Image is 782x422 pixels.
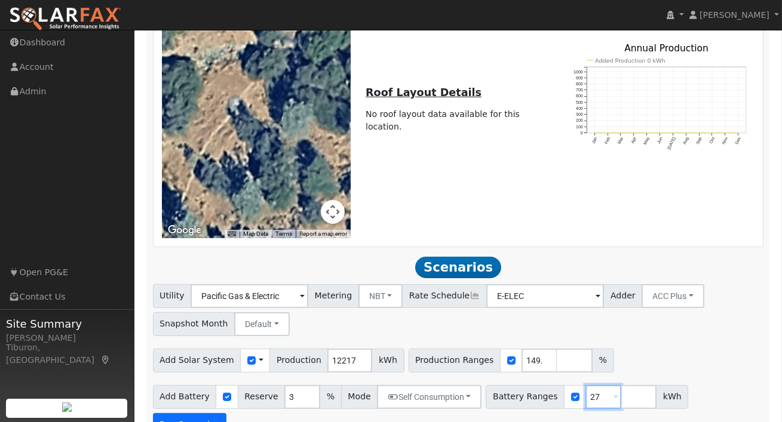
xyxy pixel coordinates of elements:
text: Nov [722,136,729,145]
circle: onclick="" [633,133,634,134]
span: Snapshot Month [153,312,235,336]
input: Select a Utility [191,284,308,308]
text: 200 [576,119,583,123]
circle: onclick="" [738,133,740,134]
u: Roof Layout Details [366,87,482,98]
circle: onclick="" [659,133,661,134]
text: 1000 [574,70,583,74]
button: NBT [358,284,403,308]
text: Annual Production [624,42,709,53]
a: Map [100,355,111,365]
img: SolarFax [9,7,121,32]
button: ACC Plus [642,284,704,308]
circle: onclick="" [698,133,700,134]
span: Production [269,349,328,372]
div: [PERSON_NAME] [6,332,128,344]
span: kWh [656,385,688,409]
text: Sep [695,137,703,146]
text: Jun [657,137,663,144]
button: Map camera controls [321,200,345,224]
div: Tiburon, [GEOGRAPHIC_DATA] [6,341,128,366]
text: 700 [576,88,583,92]
text: 500 [576,100,583,104]
text: [DATE] [667,137,677,150]
a: Open this area in Google Maps (opens a new window) [165,223,204,238]
text: Aug [682,137,690,146]
span: Rate Schedule [402,284,487,308]
button: Self Consumption [377,385,482,409]
img: retrieve [62,402,72,412]
span: Metering [308,284,359,308]
span: [PERSON_NAME] [700,10,769,20]
circle: onclick="" [685,133,687,134]
span: Production Ranges [409,349,501,372]
text: 0 [580,131,582,135]
span: Battery Ranges [486,385,565,409]
text: 300 [576,112,583,116]
circle: onclick="" [725,133,726,134]
text: 400 [576,106,583,110]
circle: onclick="" [646,133,648,134]
text: 600 [576,94,583,98]
span: kWh [372,349,404,372]
span: Adder [603,284,642,308]
circle: onclick="" [620,133,621,134]
input: Select a Rate Schedule [486,284,604,308]
span: % [320,385,341,409]
span: Mode [341,385,378,409]
span: Site Summary [6,316,128,332]
span: Add Solar System [153,349,241,372]
circle: onclick="" [593,133,595,134]
img: Google [165,223,204,238]
text: Dec [735,136,742,145]
text: Apr [630,136,637,144]
text: 100 [576,125,583,129]
button: Keyboard shortcuts [228,230,236,238]
text: Added Production 0 kWh [595,57,666,63]
span: Reserve [238,385,286,409]
text: May [643,136,651,146]
span: % [592,349,614,372]
text: Feb [604,137,611,145]
td: No roof layout data available for this location. [364,106,553,135]
circle: onclick="" [712,133,713,134]
span: Add Battery [153,385,217,409]
circle: onclick="" [672,133,674,134]
span: Scenarios [415,257,501,278]
circle: onclick="" [606,133,608,134]
text: Mar [617,136,624,145]
text: Oct [709,137,715,144]
text: 900 [576,76,583,80]
button: Map Data [243,230,268,238]
button: Default [234,312,290,336]
text: 800 [576,82,583,86]
span: Utility [153,284,192,308]
text: Jan [591,137,597,144]
a: Terms (opens in new tab) [275,230,292,237]
a: Report a map error [299,230,347,237]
